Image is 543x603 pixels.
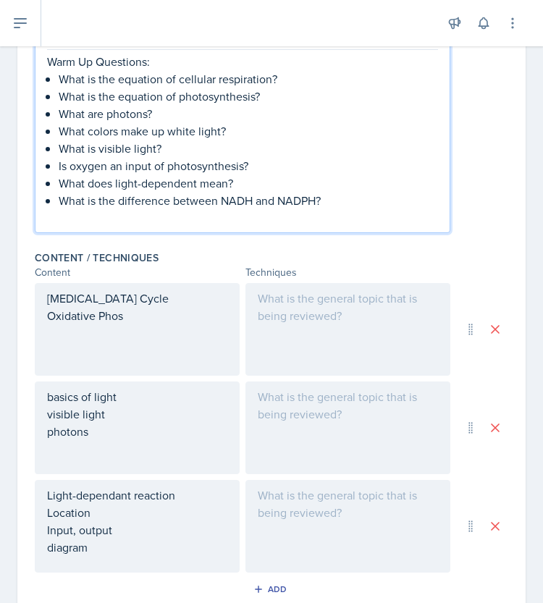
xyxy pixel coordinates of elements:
p: Location [47,504,227,521]
div: Techniques [245,265,450,280]
div: Content [35,265,240,280]
p: diagram [47,539,227,556]
p: photons [47,423,227,440]
label: Content / Techniques [35,250,159,265]
p: basics of light [47,388,227,405]
p: What does light-dependent mean?​ [59,174,438,192]
p: What colors make up white light?​ [59,122,438,140]
p: [MEDICAL_DATA] Cycle [47,290,227,307]
p: Light-dependant reaction [47,486,227,504]
p: What is the difference between NADH and NADPH? [59,192,438,209]
p: What is the equation of cellular respiration?​ [59,70,438,88]
p: Warm Up Questions: [47,53,438,70]
p: visible light [47,405,227,423]
p: What are photons?​ [59,105,438,122]
p: Is oxygen an input of photosynthesis?​ [59,157,438,174]
button: Add [248,578,295,600]
p: Input, output [47,521,227,539]
p: What is the equation of photosynthesis?​ [59,88,438,105]
div: Add [256,583,287,595]
p: Oxidative Phos [47,307,227,324]
p: What is visible light?​ [59,140,438,157]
